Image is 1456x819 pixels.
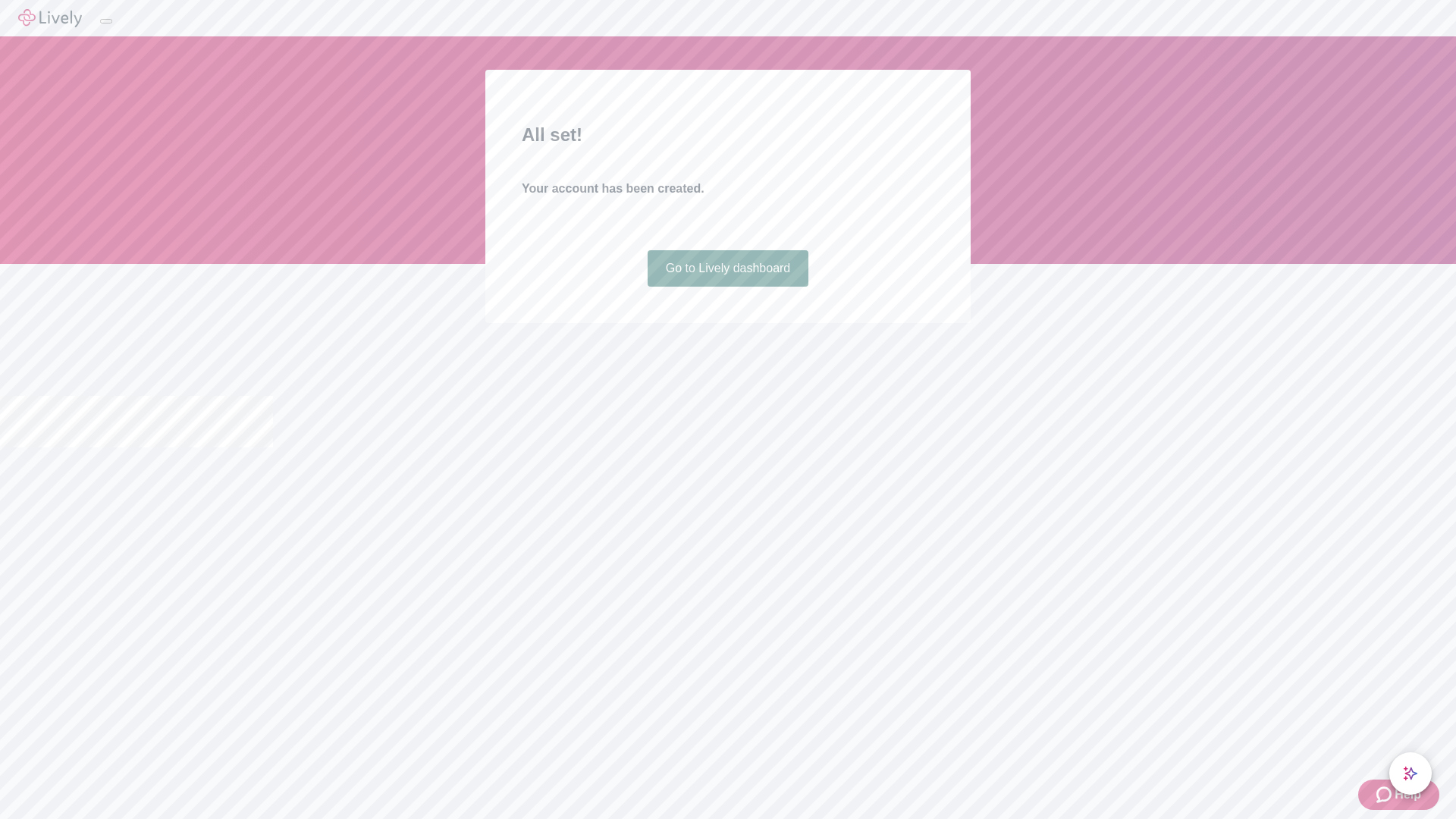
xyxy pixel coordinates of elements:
[522,121,934,149] h2: All set!
[1403,766,1418,781] svg: Lively AI Assistant
[648,250,809,287] a: Go to Lively dashboard
[522,180,934,198] h4: Your account has been created.
[18,9,82,27] img: Lively
[1358,780,1439,810] button: Zendesk support iconHelp
[100,19,112,24] button: Log out
[1376,786,1395,804] svg: Zendesk support icon
[1389,752,1432,795] button: chat
[1395,786,1421,804] span: Help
